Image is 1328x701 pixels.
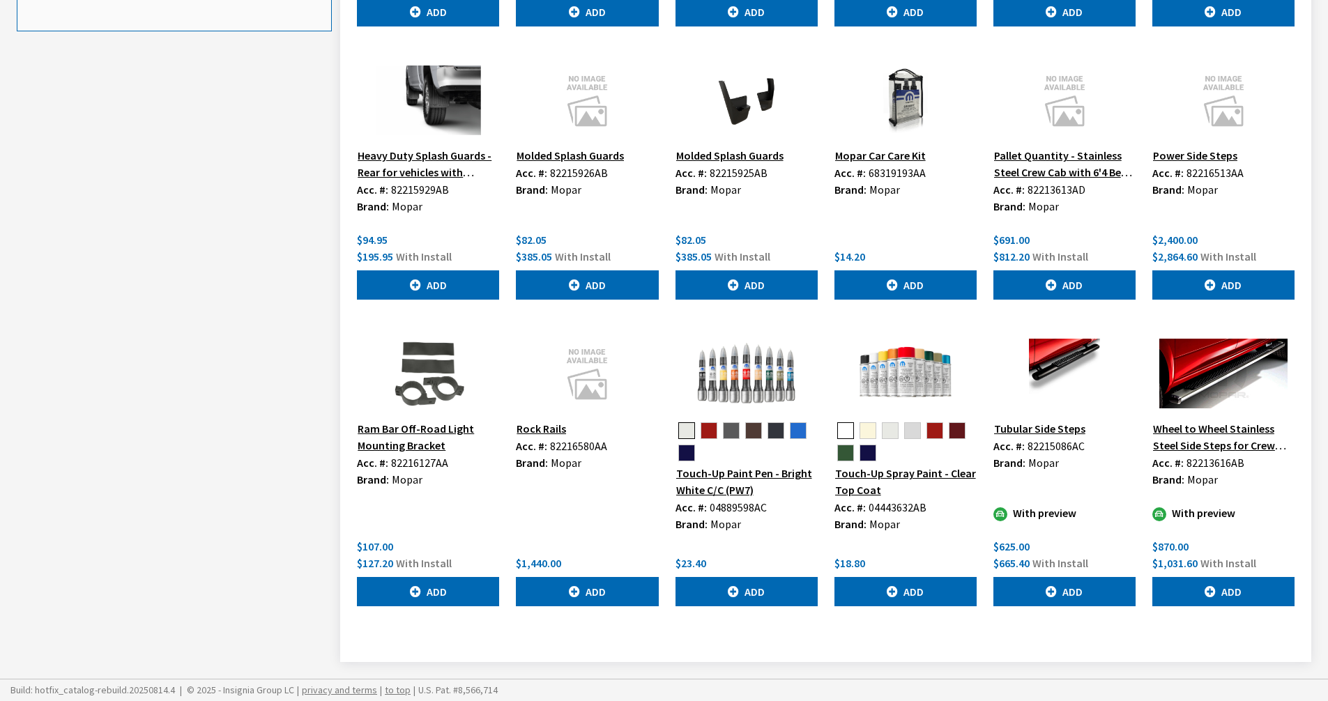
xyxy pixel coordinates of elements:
[516,164,547,181] label: Acc. #:
[993,539,1030,553] span: $625.00
[904,422,921,439] button: Bright Silver Metallic
[516,454,548,471] label: Brand:
[391,456,448,470] span: 82216127AA
[1152,339,1295,408] img: Image for Wheel to Wheel Stainless Steel Side Steps for Crew Cab
[1152,504,1295,521] div: With preview
[1152,249,1198,263] span: $2,864.60
[1200,249,1256,263] span: With Install
[993,454,1025,471] label: Brand:
[1152,577,1295,606] button: Add
[676,270,818,300] button: Add
[516,438,547,454] label: Acc. #:
[392,472,422,486] span: Mopar
[187,684,294,696] span: © 2025 - Insignia Group LC
[516,233,547,247] span: $82.05
[1200,556,1256,570] span: With Install
[834,270,977,300] button: Add
[357,577,499,606] button: Add
[1028,456,1059,470] span: Mopar
[993,577,1136,606] button: Add
[834,181,867,198] label: Brand:
[676,556,706,570] span: $23.40
[413,684,415,696] span: |
[357,198,389,215] label: Brand:
[1152,66,1295,135] img: Image for Power Side Steps
[834,249,865,263] span: $14.20
[180,684,182,696] span: |
[723,422,740,439] button: Granite Crystal Metallic
[516,249,552,263] span: $385.05
[993,146,1136,181] button: Pallet Quantity - Stainless Steel Crew Cab with 6'4 Bed Wheel to Wheel Tubular Side Steps
[1032,249,1088,263] span: With Install
[551,456,581,470] span: Mopar
[676,464,818,499] button: Touch-Up Paint Pen - Bright White C/C (PW7)
[357,339,499,408] img: Image for Ram Bar Off-Road Light Mounting Bracket
[710,183,741,197] span: Mopar
[926,422,943,439] button: Flame Red
[551,183,581,197] span: Mopar
[993,438,1025,454] label: Acc. #:
[993,419,1086,438] button: Tubular Side Steps
[1152,164,1184,181] label: Acc. #:
[834,339,977,408] img: Image for Touch-Up Spray Paint - Clear Top Coat
[676,66,818,135] img: Image for Molded Splash Guards
[1187,183,1218,197] span: Mopar
[1152,539,1189,553] span: $870.00
[516,146,625,164] button: Molded Splash Guards
[710,166,768,180] span: 82215925AB
[860,445,876,461] button: Patriot Blue Pearl
[678,445,695,461] button: Patriot Blue Pearl
[869,166,926,180] span: 68319193AA
[993,198,1025,215] label: Brand:
[676,181,708,198] label: Brand:
[1028,439,1085,453] span: 82215086AC
[357,419,499,454] button: Ram Bar Off-Road Light Mounting Bracket
[790,422,807,439] button: Blue Pearl Coat
[1152,454,1184,471] label: Acc. #:
[837,422,854,439] button: Clear Coat
[516,66,658,135] img: Image for Molded Splash Guards
[1152,419,1295,454] button: Wheel to Wheel Stainless Steel Side Steps for Crew Cab
[302,684,377,696] a: privacy and terms
[391,183,449,197] span: 82215929AB
[834,66,977,135] img: Image for Mopar Car Care Kit
[882,422,899,439] button: Bright White
[834,146,926,164] button: Mopar Car Care Kit
[392,199,422,213] span: Mopar
[993,66,1136,135] img: Image for Pallet Quantity - Stainless Steel Crew Cab with 6&#39;4 Bed Wheel to Wheel Tubular Side...
[10,684,175,696] span: Build: hotfix_catalog-rebuild.20250814.4
[949,422,966,439] button: Velvet Red
[357,270,499,300] button: Add
[516,556,561,570] span: $1,440.00
[516,270,658,300] button: Add
[676,499,707,516] label: Acc. #:
[516,577,658,606] button: Add
[676,233,706,247] span: $82.05
[715,249,770,263] span: With Install
[396,556,452,570] span: With Install
[993,339,1136,408] img: Image for Tubular Side Steps
[411,684,498,696] span: U.S. Pat. #8,566,714
[678,422,695,439] button: Bright White
[1186,456,1244,470] span: 82213616AB
[993,270,1136,300] button: Add
[676,577,818,606] button: Add
[1152,270,1295,300] button: Add
[357,249,393,263] span: $195.95
[869,500,926,514] span: 04443632AB
[1152,556,1198,570] span: $1,031.60
[676,516,708,532] label: Brand:
[555,249,611,263] span: With Install
[701,422,717,439] button: Flame Red
[1032,556,1088,570] span: With Install
[745,422,762,439] button: Walnut Brown Metallic
[516,419,567,438] button: Rock Rails
[869,183,900,197] span: Mopar
[1152,471,1184,488] label: Brand:
[834,556,865,570] span: $18.80
[385,684,411,696] a: to top
[834,499,866,516] label: Acc. #:
[676,339,818,408] img: Image for Touch-Up Paint Pen - Bright White C&#x2F;C (PW7)
[357,539,393,553] span: $107.00
[297,684,299,696] span: |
